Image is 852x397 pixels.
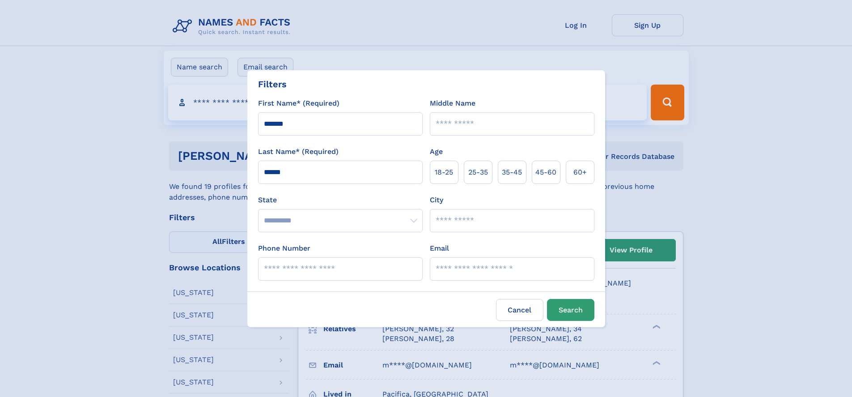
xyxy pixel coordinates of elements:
span: 25‑35 [468,167,488,178]
div: Filters [258,77,287,91]
span: 18‑25 [435,167,453,178]
button: Search [547,299,594,321]
label: First Name* (Required) [258,98,339,109]
label: Age [430,146,443,157]
label: Last Name* (Required) [258,146,339,157]
label: State [258,195,423,205]
label: Email [430,243,449,254]
span: 45‑60 [535,167,556,178]
label: Phone Number [258,243,310,254]
span: 60+ [573,167,587,178]
label: City [430,195,443,205]
label: Cancel [496,299,543,321]
label: Middle Name [430,98,475,109]
span: 35‑45 [502,167,522,178]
